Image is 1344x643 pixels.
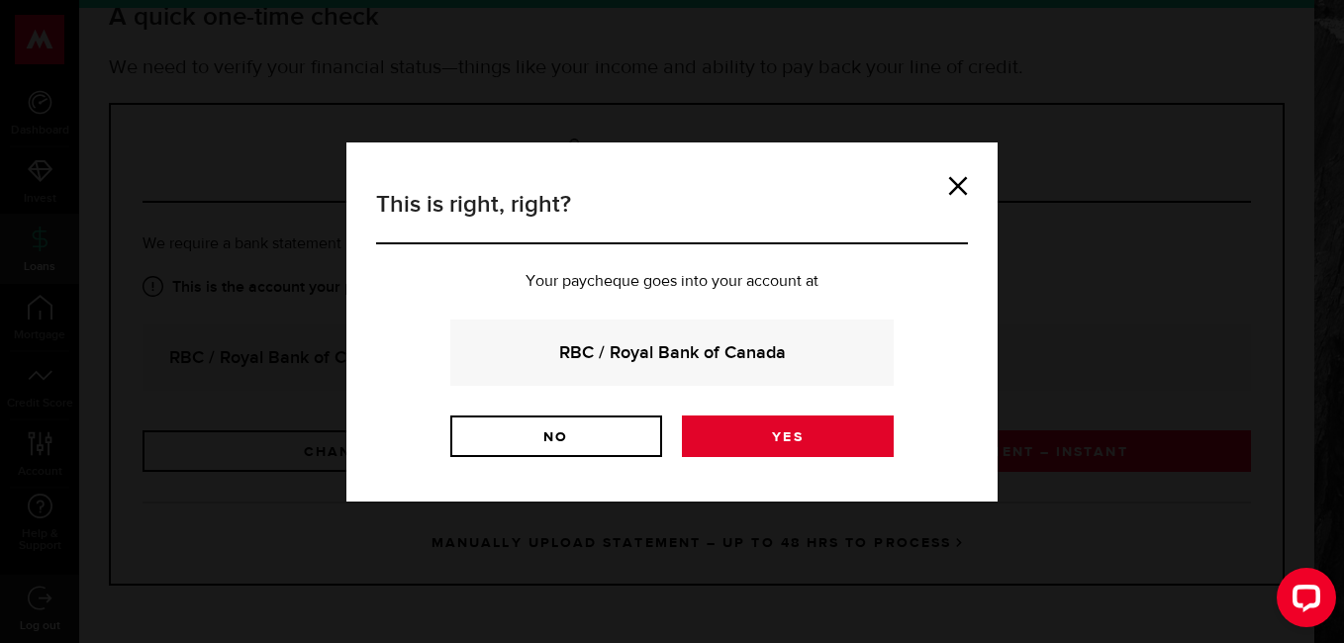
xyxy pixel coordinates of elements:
[477,339,867,366] strong: RBC / Royal Bank of Canada
[1261,560,1344,643] iframe: LiveChat chat widget
[376,274,968,290] p: Your paycheque goes into your account at
[682,415,894,457] a: Yes
[376,187,968,244] h3: This is right, right?
[450,415,662,457] a: No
